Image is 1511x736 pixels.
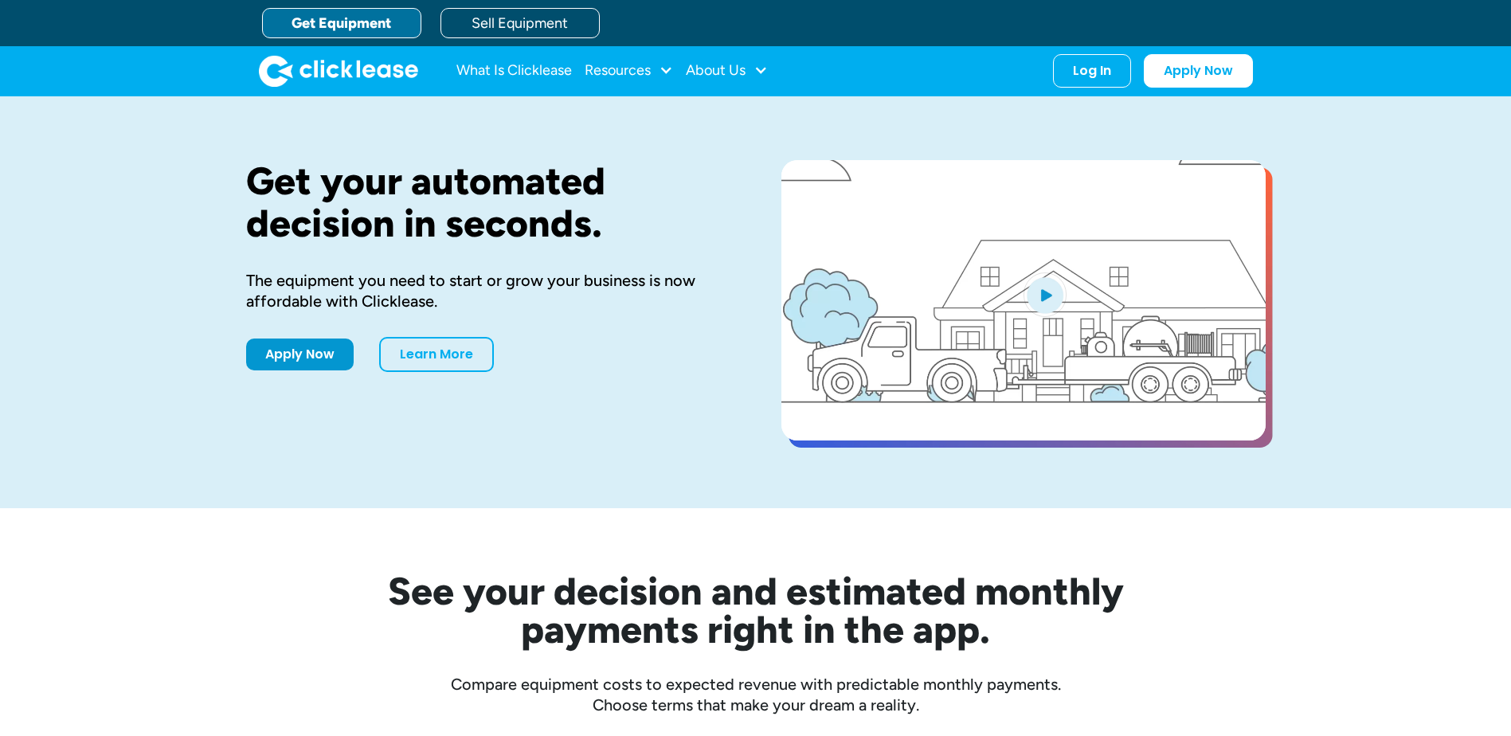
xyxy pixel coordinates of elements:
[456,55,572,87] a: What Is Clicklease
[246,270,730,311] div: The equipment you need to start or grow your business is now affordable with Clicklease.
[686,55,768,87] div: About Us
[440,8,600,38] a: Sell Equipment
[246,674,1266,715] div: Compare equipment costs to expected revenue with predictable monthly payments. Choose terms that ...
[259,55,418,87] a: home
[781,160,1266,440] a: open lightbox
[585,55,673,87] div: Resources
[1024,272,1067,317] img: Blue play button logo on a light blue circular background
[246,339,354,370] a: Apply Now
[379,337,494,372] a: Learn More
[1144,54,1253,88] a: Apply Now
[246,160,730,245] h1: Get your automated decision in seconds.
[262,8,421,38] a: Get Equipment
[1073,63,1111,79] div: Log In
[310,572,1202,648] h2: See your decision and estimated monthly payments right in the app.
[259,55,418,87] img: Clicklease logo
